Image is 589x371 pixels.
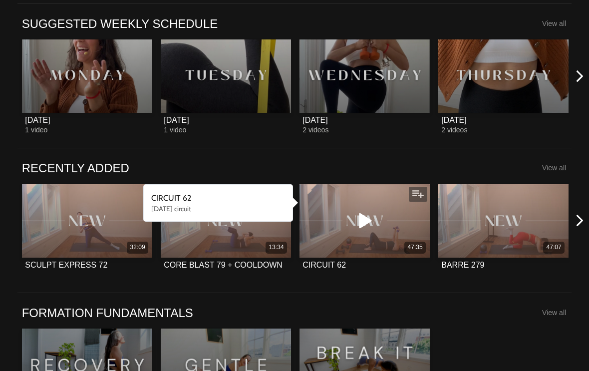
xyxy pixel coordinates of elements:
[25,115,50,125] div: [DATE]
[164,126,186,134] span: 1 video
[441,126,467,134] span: 2 videos
[25,126,47,134] span: 1 video
[542,309,566,317] a: View all
[409,187,427,202] button: Add to my list
[161,39,291,134] a: TUESDAY[DATE]1 video
[302,115,327,125] div: [DATE]
[22,160,129,176] a: RECENTLY ADDED
[302,126,328,134] span: 2 videos
[547,243,562,252] div: 47:07
[542,164,566,172] a: View all
[161,184,291,279] a: CORE BLAST 79 + COOLDOWN13:34CORE BLAST 79 + COOLDOWN
[22,16,218,31] a: SUGGESTED WEEKLY SCHEDULE
[441,260,484,270] div: BARRE 279
[22,184,152,279] a: SCULPT EXPRESS 7232:09SCULPT EXPRESS 72
[438,39,569,134] a: THURSDAY[DATE]2 videos
[151,204,285,214] div: [DATE] circuit
[299,184,430,279] a: CIRCUIT 6247:35CIRCUIT 62
[302,260,346,270] div: CIRCUIT 62
[151,193,191,203] strong: CIRCUIT 62
[130,243,145,252] div: 32:09
[22,305,193,321] a: FORMATION FUNDAMENTALS
[25,260,107,270] div: SCULPT EXPRESS 72
[441,115,466,125] div: [DATE]
[22,39,152,134] a: MONDAY[DATE]1 video
[542,19,566,27] a: View all
[164,260,283,270] div: CORE BLAST 79 + COOLDOWN
[408,243,423,252] div: 47:35
[269,243,284,252] div: 13:34
[299,39,430,134] a: WEDNESDAY[DATE]2 videos
[438,184,569,279] a: BARRE 27947:07BARRE 279
[164,115,189,125] div: [DATE]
